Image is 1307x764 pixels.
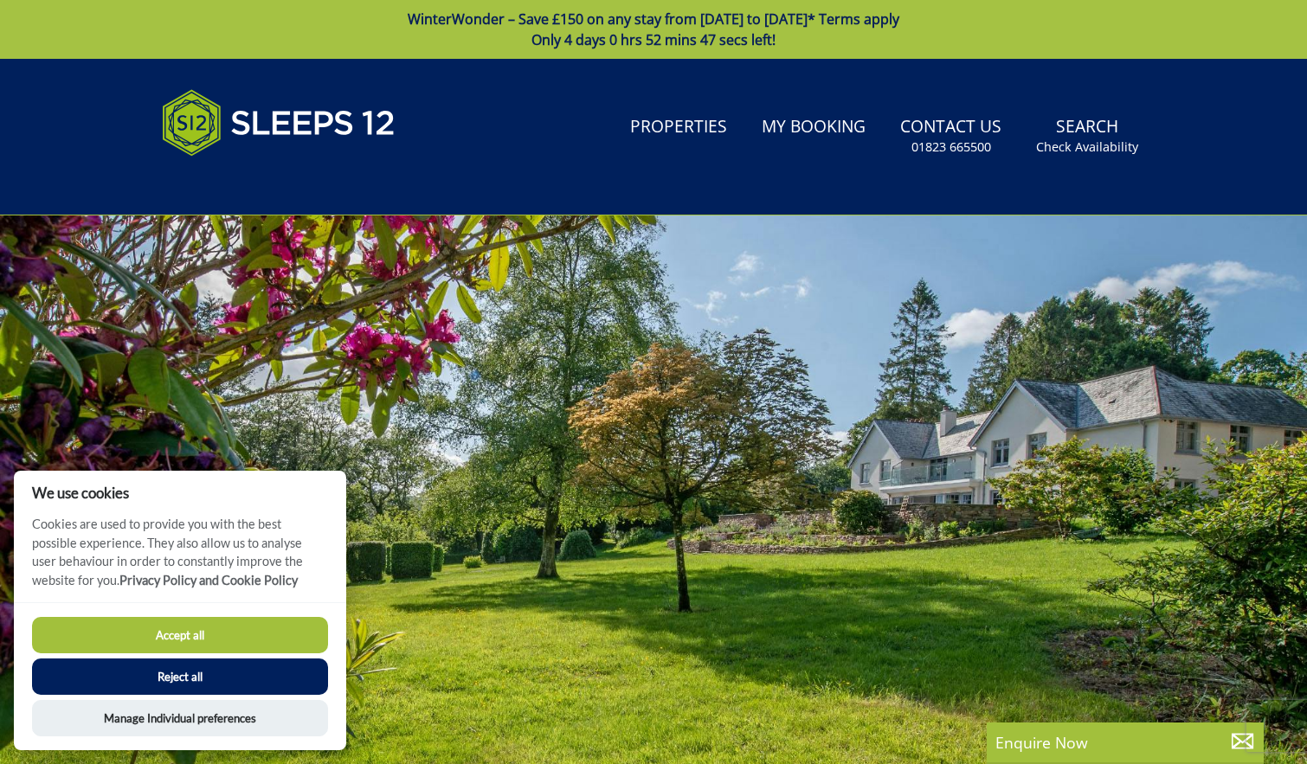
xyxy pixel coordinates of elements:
a: Privacy Policy and Cookie Policy [119,573,298,587]
span: Only 4 days 0 hrs 52 mins 47 secs left! [531,30,776,49]
a: Contact Us01823 665500 [893,108,1008,164]
a: My Booking [755,108,872,147]
button: Reject all [32,658,328,695]
button: Accept all [32,617,328,653]
img: Sleeps 12 [162,80,396,166]
iframe: Customer reviews powered by Trustpilot [153,177,335,191]
p: Cookies are used to provide you with the best possible experience. They also allow us to analyse ... [14,515,346,602]
small: Check Availability [1036,138,1138,156]
button: Manage Individual preferences [32,700,328,736]
small: 01823 665500 [911,138,991,156]
a: Properties [623,108,734,147]
h2: We use cookies [14,485,346,501]
p: Enquire Now [995,731,1255,754]
a: SearchCheck Availability [1029,108,1145,164]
